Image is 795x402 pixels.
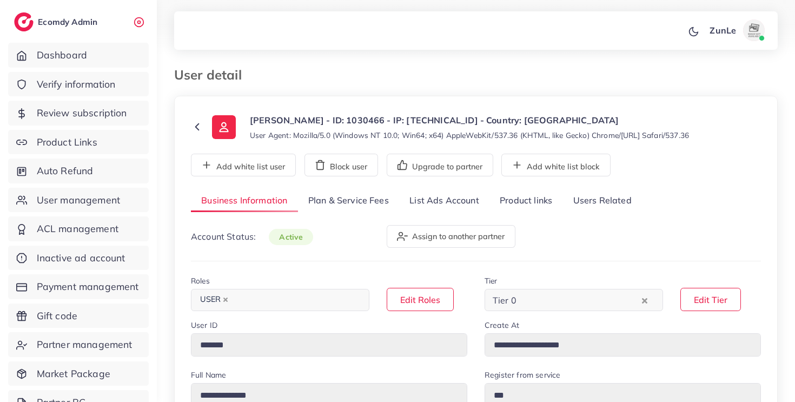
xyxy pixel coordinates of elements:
[489,189,562,213] a: Product links
[704,19,769,41] a: ZunLeavatar
[14,12,100,31] a: logoEcomdy Admin
[8,246,149,271] a: Inactive ad account
[195,292,233,307] span: USER
[8,332,149,357] a: Partner management
[387,225,515,248] button: Assign to another partner
[8,188,149,213] a: User management
[37,106,127,120] span: Review subscription
[212,115,236,139] img: ic-user-info.36bf1079.svg
[37,309,77,323] span: Gift code
[269,229,313,245] span: active
[399,189,489,213] a: List Ads Account
[520,292,639,308] input: Search for option
[485,370,560,380] label: Register from service
[191,320,217,331] label: User ID
[37,367,110,381] span: Market Package
[37,222,118,236] span: ACL management
[37,251,125,265] span: Inactive ad account
[8,130,149,155] a: Product Links
[174,67,250,83] h3: User detail
[37,48,87,62] span: Dashboard
[8,43,149,68] a: Dashboard
[191,230,313,243] p: Account Status:
[37,193,120,207] span: User management
[8,216,149,241] a: ACL management
[491,292,519,308] span: Tier 0
[8,361,149,386] a: Market Package
[562,189,641,213] a: Users Related
[250,114,689,127] p: [PERSON_NAME] - ID: 1030466 - IP: [TECHNICAL_ID] - Country: [GEOGRAPHIC_DATA]
[37,280,139,294] span: Payment management
[234,292,355,308] input: Search for option
[642,294,647,306] button: Clear Selected
[223,297,228,302] button: Deselect USER
[37,338,132,352] span: Partner management
[387,288,454,311] button: Edit Roles
[37,164,94,178] span: Auto Refund
[710,24,736,37] p: ZunLe
[191,154,296,176] button: Add white list user
[191,370,226,380] label: Full Name
[250,130,689,141] small: User Agent: Mozilla/5.0 (Windows NT 10.0; Win64; x64) AppleWebKit/537.36 (KHTML, like Gecko) Chro...
[38,17,100,27] h2: Ecomdy Admin
[8,72,149,97] a: Verify information
[8,304,149,328] a: Gift code
[37,135,97,149] span: Product Links
[8,101,149,126] a: Review subscription
[191,275,210,286] label: Roles
[501,154,611,176] button: Add white list block
[14,12,34,31] img: logo
[298,189,399,213] a: Plan & Service Fees
[485,289,663,311] div: Search for option
[37,77,116,91] span: Verify information
[191,289,369,311] div: Search for option
[485,275,498,286] label: Tier
[743,19,765,41] img: avatar
[191,189,298,213] a: Business Information
[387,154,493,176] button: Upgrade to partner
[680,288,741,311] button: Edit Tier
[8,159,149,183] a: Auto Refund
[485,320,519,331] label: Create At
[8,274,149,299] a: Payment management
[304,154,378,176] button: Block user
